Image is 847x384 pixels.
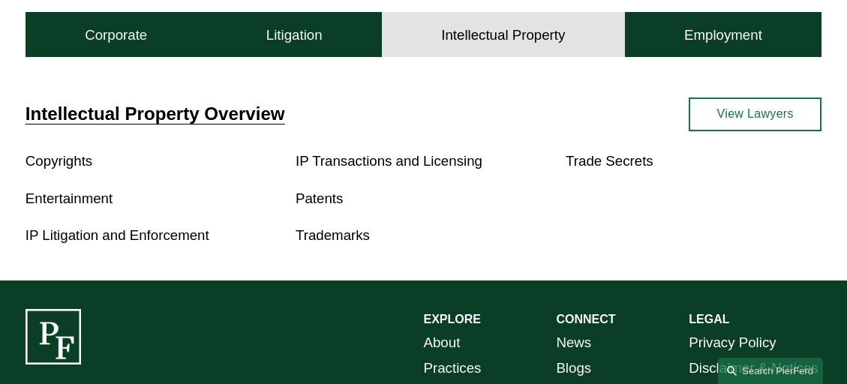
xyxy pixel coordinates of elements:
a: Trade Secrets [566,153,653,169]
a: Blogs [556,355,591,381]
h4: Litigation [266,26,323,44]
a: Patents [296,190,343,206]
h4: Employment [684,26,762,44]
a: Intellectual Property Overview [26,103,285,124]
strong: CONNECT [556,313,615,325]
a: News [556,330,591,355]
a: Privacy Policy [689,330,776,355]
a: Entertainment [26,190,113,206]
a: IP Litigation and Enforcement [26,227,209,243]
a: Practices [424,355,482,381]
a: Copyrights [26,153,92,169]
strong: LEGAL [689,313,729,325]
a: Disclaimer & Notices [689,355,818,381]
a: IP Transactions and Licensing [296,153,482,169]
a: About [424,330,461,355]
a: Search this site [718,358,823,384]
h4: Corporate [85,26,147,44]
a: Trademarks [296,227,370,243]
h4: Intellectual Property [441,26,565,44]
a: View Lawyers [689,97,821,132]
strong: EXPLORE [424,313,481,325]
